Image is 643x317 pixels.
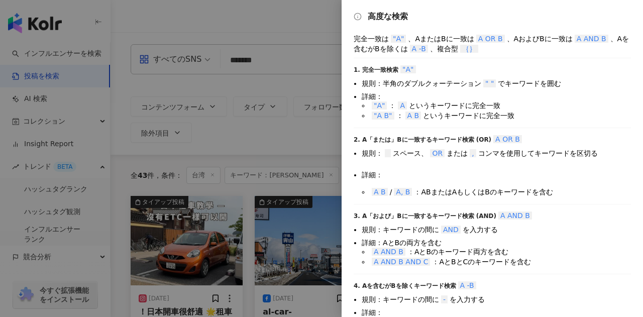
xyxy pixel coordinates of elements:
div: 4. Aを含むがBを除くキーワード検索 [354,280,631,290]
span: AND [441,226,461,234]
span: A AND B [372,248,405,256]
li: ：AとBとCのキーワードを含む [370,257,631,267]
span: A OR B [476,35,505,43]
div: 1. 完全一致検索 [354,64,631,74]
span: ｛｝ [460,45,478,53]
li: 詳細：AとBの両方を含む [362,239,631,267]
span: A B [372,188,388,196]
li: 規則：半角のダブルクォーテーション でキーワードを囲む [362,78,631,88]
li: 詳細： [362,171,631,197]
li: 規則：キーワードの間に を入力する [362,225,631,235]
div: 3. A「および」Bに一致するキーワード検索 (AND) [354,210,631,221]
span: A AND B AND C [372,258,430,266]
span: A -B [458,281,476,289]
span: - [441,295,448,303]
span: OR [430,149,445,157]
div: 2. A「または」Bに一致するキーワード検索 (OR) [354,134,631,144]
span: "A" [372,101,387,110]
li: 規則：キーワードの間に を入力する [362,294,631,304]
span: "A B" [372,112,394,120]
div: 高度な検索 [354,12,631,21]
span: A, B [394,188,412,196]
li: ：AとBのキーワード両方を含む [370,247,631,257]
li: 詳細： [362,92,631,121]
li: ： というキーワードに完全一致 [370,100,631,111]
span: A OR B [493,135,522,143]
li: ： というキーワードに完全一致 [370,111,631,121]
span: , [470,149,476,157]
span: " " [483,79,496,87]
span: "A" [391,35,406,43]
span: A -B [410,45,428,53]
span: A AND B [575,35,608,43]
li: 規則： スペース、 または コンマを使用してキーワードを区切る [362,148,631,158]
span: A B [405,112,421,120]
li: / ：ABまたはAもしくはBのキーワードを含む [370,187,631,197]
span: A AND B [498,212,532,220]
span: A [398,101,407,110]
span: "A" [400,65,415,73]
div: 完全一致は 、AまたはBに一致は 、AおよびBに一致は 、Aを含むがBを除くは 、複合型 [354,34,631,54]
